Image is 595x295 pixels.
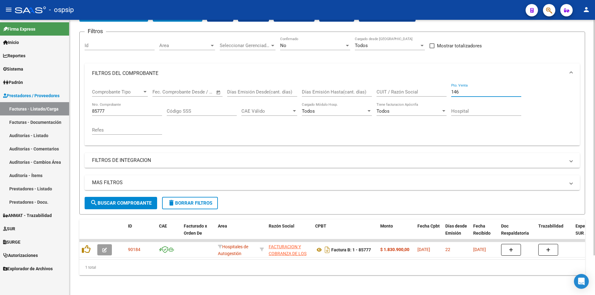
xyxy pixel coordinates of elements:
[3,26,35,33] span: Firma Express
[156,219,181,247] datatable-header-cell: CAE
[128,247,140,252] span: 90184
[583,6,590,13] mat-icon: person
[85,83,580,145] div: FILTROS DEL COMPROBANTE
[181,219,215,247] datatable-header-cell: Facturado x Orden De
[241,108,292,114] span: CAE Válido
[3,239,20,245] span: SURGE
[85,27,106,36] h3: Filtros
[473,247,486,252] span: [DATE]
[220,43,270,48] span: Seleccionar Gerenciador
[437,42,482,50] span: Mostrar totalizadores
[417,223,440,228] span: Fecha Cpbt
[215,219,257,247] datatable-header-cell: Area
[85,153,580,168] mat-expansion-panel-header: FILTROS DE INTEGRACION
[3,52,25,59] span: Reportes
[92,89,142,95] span: Comprobante Tipo
[501,223,529,236] span: Doc Respaldatoria
[3,265,53,272] span: Explorador de Archivos
[377,108,390,114] span: Todos
[90,200,152,206] span: Buscar Comprobante
[445,247,450,252] span: 22
[380,223,393,228] span: Monto
[269,243,310,256] div: 30715497456
[152,89,178,95] input: Fecha inicio
[3,212,52,219] span: ANMAT - Trazabilidad
[3,225,15,232] span: SUR
[3,66,23,72] span: Sistema
[266,219,313,247] datatable-header-cell: Razón Social
[471,219,499,247] datatable-header-cell: Fecha Recibido
[126,219,156,247] datatable-header-cell: ID
[378,219,415,247] datatable-header-cell: Monto
[443,219,471,247] datatable-header-cell: Días desde Emisión
[3,79,23,86] span: Padrón
[280,43,286,48] span: No
[417,247,430,252] span: [DATE]
[331,247,371,252] strong: Factura B: 1 - 85777
[168,199,175,206] mat-icon: delete
[215,89,222,96] button: Open calendar
[380,247,409,252] strong: $ 1.830.900,00
[323,245,331,255] i: Descargar documento
[269,244,306,270] span: FACTURACION Y COBRANZA DE LOS EFECTORES PUBLICOS S.E.
[355,43,368,48] span: Todos
[302,108,315,114] span: Todos
[445,223,467,236] span: Días desde Emisión
[3,39,19,46] span: Inicio
[79,260,585,275] div: 1 total
[473,223,491,236] span: Fecha Recibido
[218,244,248,256] span: Hospitales de Autogestión
[415,219,443,247] datatable-header-cell: Fecha Cpbt
[574,274,589,289] div: Open Intercom Messenger
[218,223,227,228] span: Area
[538,223,563,228] span: Trazabilidad
[92,179,565,186] mat-panel-title: MAS FILTROS
[85,197,157,209] button: Buscar Comprobante
[162,197,218,209] button: Borrar Filtros
[269,223,294,228] span: Razón Social
[313,219,378,247] datatable-header-cell: CPBT
[90,199,98,206] mat-icon: search
[168,200,212,206] span: Borrar Filtros
[159,43,209,48] span: Area
[92,70,565,77] mat-panel-title: FILTROS DEL COMPROBANTE
[49,3,74,17] span: - ospsip
[184,223,207,236] span: Facturado x Orden De
[315,223,326,228] span: CPBT
[3,252,38,259] span: Autorizaciones
[5,6,12,13] mat-icon: menu
[183,89,213,95] input: Fecha fin
[92,157,565,164] mat-panel-title: FILTROS DE INTEGRACION
[85,63,580,83] mat-expansion-panel-header: FILTROS DEL COMPROBANTE
[499,219,536,247] datatable-header-cell: Doc Respaldatoria
[536,219,573,247] datatable-header-cell: Trazabilidad
[3,92,59,99] span: Prestadores / Proveedores
[85,175,580,190] mat-expansion-panel-header: MAS FILTROS
[128,223,132,228] span: ID
[159,223,167,228] span: CAE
